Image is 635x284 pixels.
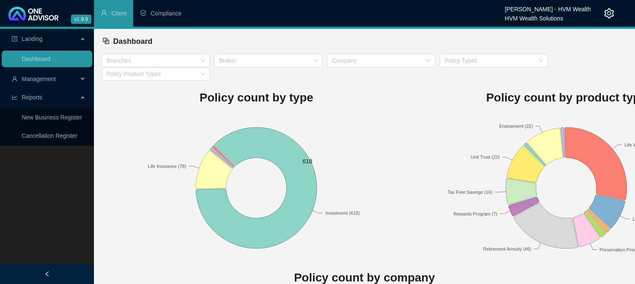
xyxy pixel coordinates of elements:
div: HVM Wealth Solutions [505,11,591,20]
span: block [102,37,110,45]
text: Retirement Annuity (46) [483,246,531,251]
span: left [44,271,50,277]
text: Tax Free Savings (16) [448,190,493,195]
span: v1.9.9 [71,15,91,24]
span: Landing [22,35,43,42]
text: Life Insurance (78) [148,163,186,168]
span: safety [140,10,147,16]
a: Dashboard [22,56,51,62]
h1: Policy count by type [101,89,411,107]
span: Compliance [151,10,182,17]
text: Rewards Program (7) [454,211,498,216]
span: profile [12,36,18,42]
a: Cancellation Register [22,132,77,139]
span: Management [22,76,56,82]
span: Reports [22,94,42,101]
span: setting [604,8,614,18]
span: Client [111,10,126,17]
img: 2df55531c6924b55f21c4cf5d4484680-logo-light.svg [8,7,58,20]
div: [PERSON_NAME] - HVM Wealth [505,2,591,11]
text: Investment (618) [326,210,360,216]
span: Dashboard [113,37,152,46]
span: user [101,10,107,16]
a: New Business Register [22,114,82,121]
text: Endowment (22) [499,124,533,129]
span: line-chart [12,94,18,100]
span: user [12,76,18,82]
text: Unit Trust (22) [471,155,500,160]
